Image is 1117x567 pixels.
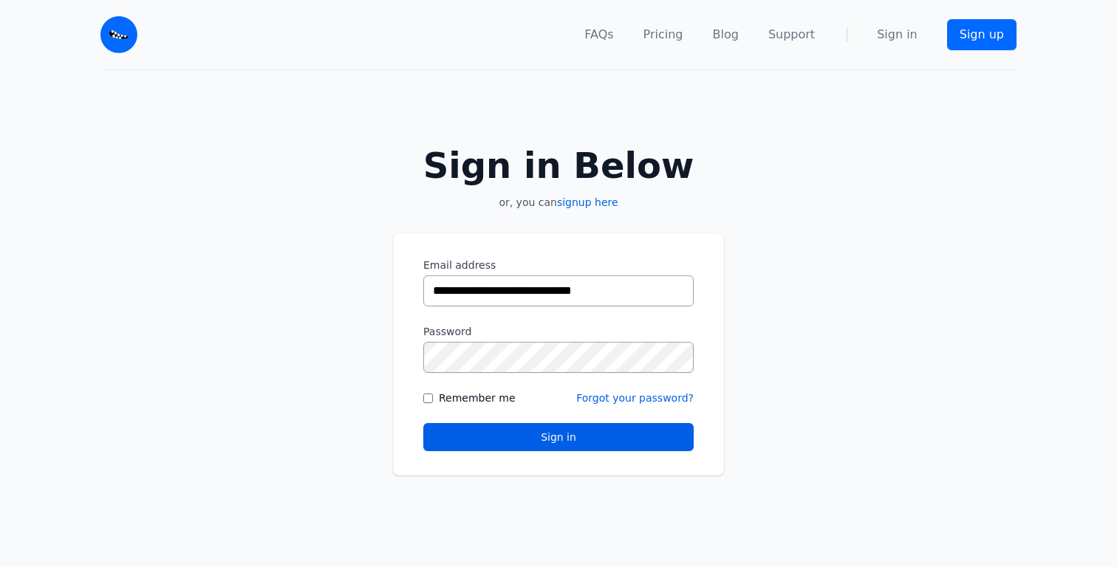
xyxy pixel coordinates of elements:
[713,26,739,44] a: Blog
[877,26,918,44] a: Sign in
[393,148,724,183] h2: Sign in Below
[423,324,694,339] label: Password
[576,392,694,404] a: Forgot your password?
[557,196,618,208] a: signup here
[584,26,613,44] a: FAQs
[439,391,516,405] label: Remember me
[643,26,683,44] a: Pricing
[393,195,724,210] p: or, you can
[423,423,694,451] button: Sign in
[768,26,815,44] a: Support
[100,16,137,53] img: Email Monster
[423,258,694,272] label: Email address
[947,19,1017,50] a: Sign up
